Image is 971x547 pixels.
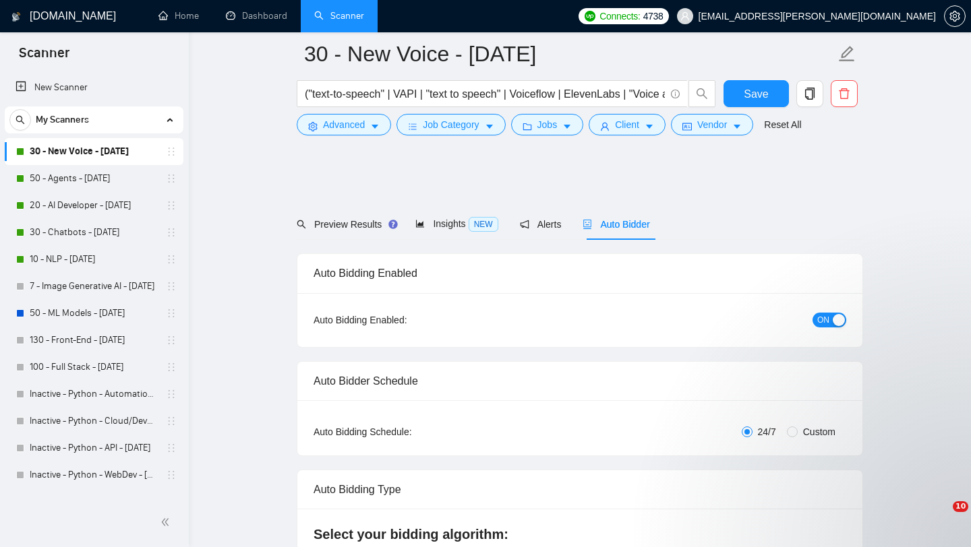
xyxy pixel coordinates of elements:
[305,86,665,102] input: Search Freelance Jobs...
[680,11,690,21] span: user
[158,10,199,22] a: homeHome
[688,80,715,107] button: search
[30,300,158,327] a: 50 - ML Models - [DATE]
[166,335,177,346] span: holder
[308,121,318,131] span: setting
[30,381,158,408] a: Inactive - Python - Automation - [DATE]
[30,408,158,435] a: Inactive - Python - Cloud/DevOps - [DATE]
[30,488,158,515] a: 21 - Design - Healthcare - [DATE]
[387,218,399,230] div: Tooltip anchor
[562,121,572,131] span: caret-down
[160,515,174,529] span: double-left
[8,43,80,71] span: Scanner
[838,45,856,63] span: edit
[396,114,505,135] button: barsJob Categorycaret-down
[485,121,494,131] span: caret-down
[643,9,664,24] span: 4738
[520,220,529,229] span: notification
[682,121,692,131] span: idcard
[30,192,158,219] a: 20 - AI Developer - [DATE]
[600,121,610,131] span: user
[469,217,498,232] span: NEW
[831,88,857,100] span: delete
[953,501,968,512] span: 10
[314,525,846,544] h4: Select your bidding algorithm:
[831,80,858,107] button: delete
[166,254,177,265] span: holder
[585,11,595,22] img: upwork-logo.png
[166,281,177,292] span: holder
[764,117,801,132] a: Reset All
[166,362,177,373] span: holder
[314,313,491,327] div: Auto Bidding Enabled:
[415,218,498,229] span: Insights
[314,10,364,22] a: searchScanner
[925,501,958,534] iframe: Intercom live chat
[30,461,158,488] a: Inactive - Python - WebDev - [DATE]
[166,200,177,211] span: holder
[30,435,158,461] a: Inactive - Python - API - [DATE]
[314,362,846,400] div: Auto Bidder Schedule
[944,5,966,27] button: setting
[796,80,823,107] button: copy
[323,117,365,132] span: Advanced
[166,416,177,426] span: holder
[671,90,680,98] span: info-circle
[166,389,177,399] span: holder
[697,117,727,132] span: Vendor
[370,121,380,131] span: caret-down
[166,173,177,184] span: holder
[166,227,177,238] span: holder
[523,121,532,131] span: folder
[30,354,158,381] a: 100 - Full Stack - [DATE]
[9,109,31,131] button: search
[314,424,491,439] div: Auto Bidding Schedule:
[30,327,158,354] a: 130 - Front-End - [DATE]
[30,219,158,246] a: 30 - Chatbots - [DATE]
[589,114,666,135] button: userClientcaret-down
[5,74,183,101] li: New Scanner
[645,121,654,131] span: caret-down
[511,114,584,135] button: folderJobscaret-down
[615,117,639,132] span: Client
[30,246,158,273] a: 10 - NLP - [DATE]
[297,220,306,229] span: search
[817,313,829,327] span: ON
[724,80,789,107] button: Save
[304,37,835,71] input: Scanner name...
[583,220,592,229] span: robot
[166,443,177,453] span: holder
[314,254,846,292] div: Auto Bidding Enabled
[797,88,823,100] span: copy
[583,219,649,230] span: Auto Bidder
[944,11,966,22] a: setting
[423,117,479,132] span: Job Category
[36,106,89,133] span: My Scanners
[732,121,742,131] span: caret-down
[226,10,287,22] a: dashboardDashboard
[30,165,158,192] a: 50 - Agents - [DATE]
[520,219,562,230] span: Alerts
[314,470,846,509] div: Auto Bidding Type
[297,114,391,135] button: settingAdvancedcaret-down
[30,138,158,165] a: 30 - New Voice - [DATE]
[744,86,768,102] span: Save
[297,219,394,230] span: Preview Results
[408,121,417,131] span: bars
[30,273,158,300] a: 7 - Image Generative AI - [DATE]
[166,146,177,157] span: holder
[11,6,21,28] img: logo
[166,308,177,319] span: holder
[10,115,30,125] span: search
[415,219,425,228] span: area-chart
[537,117,558,132] span: Jobs
[166,470,177,480] span: holder
[671,114,753,135] button: idcardVendorcaret-down
[689,88,715,100] span: search
[599,9,640,24] span: Connects:
[16,74,173,101] a: New Scanner
[166,496,177,507] span: holder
